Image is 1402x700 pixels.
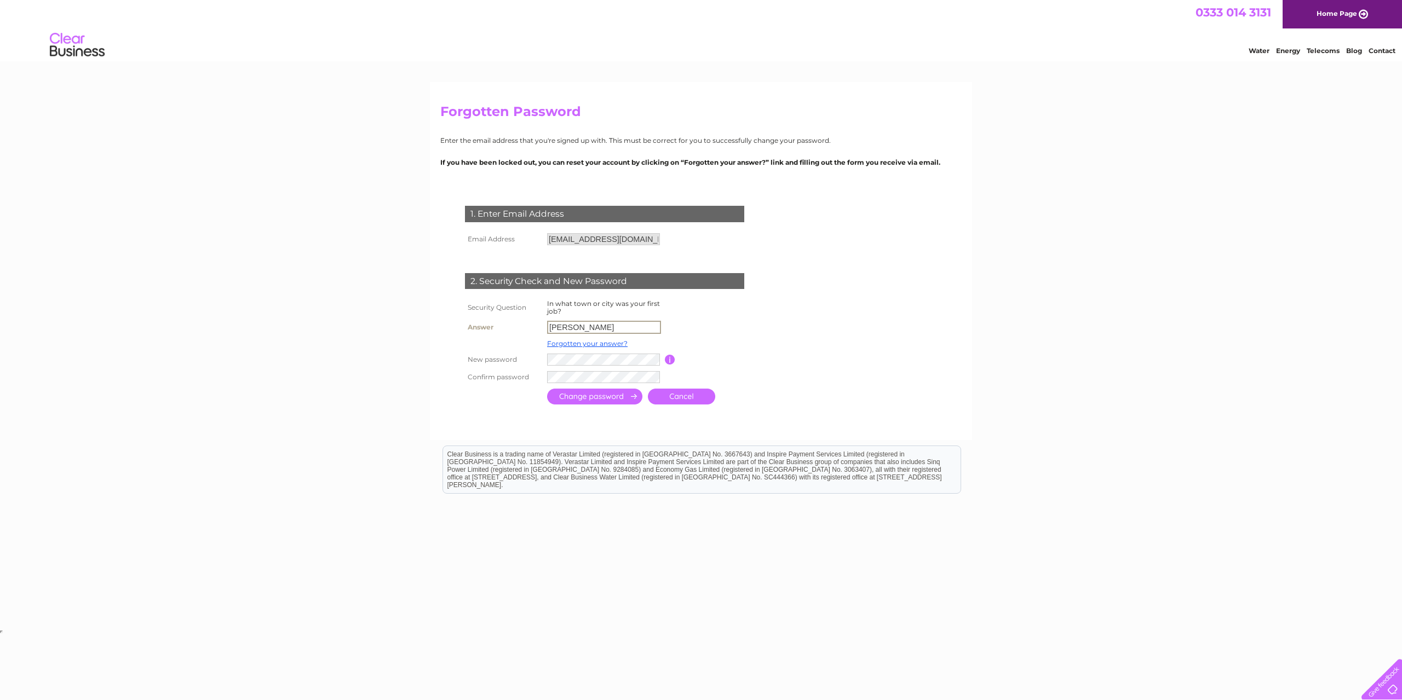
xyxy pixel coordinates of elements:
[49,28,105,62] img: logo.png
[547,389,642,404] input: Submit
[440,157,962,167] p: If you have been locked out, you can reset your account by clicking on “Forgotten your answer?” l...
[547,299,660,315] label: In what town or city was your first job?
[648,389,715,404] a: Cancel
[443,6,961,53] div: Clear Business is a trading name of Verastar Limited (registered in [GEOGRAPHIC_DATA] No. 3667643...
[1369,47,1395,55] a: Contact
[1346,47,1362,55] a: Blog
[1196,5,1271,19] a: 0333 014 3131
[462,318,544,337] th: Answer
[547,339,628,348] a: Forgotten your answer?
[440,104,962,125] h2: Forgotten Password
[462,368,544,386] th: Confirm password
[462,351,544,368] th: New password
[462,230,544,248] th: Email Address
[465,206,744,222] div: 1. Enter Email Address
[665,355,675,365] input: Information
[465,273,744,290] div: 2. Security Check and New Password
[462,297,544,318] th: Security Question
[1307,47,1340,55] a: Telecoms
[1276,47,1300,55] a: Energy
[1249,47,1269,55] a: Water
[440,135,962,146] p: Enter the email address that you're signed up with. This must be correct for you to successfully ...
